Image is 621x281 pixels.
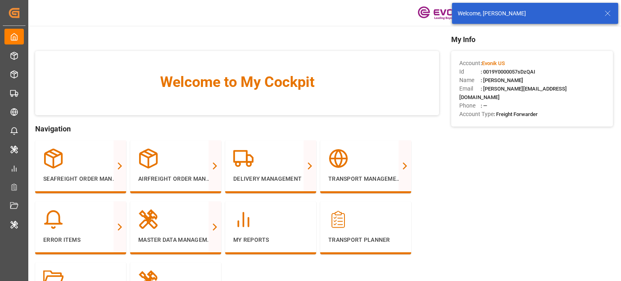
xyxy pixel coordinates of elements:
span: Navigation [35,123,439,134]
span: : — [481,103,487,109]
span: : [481,60,505,66]
span: : Freight Forwarder [494,111,538,117]
span: My Info [451,34,613,45]
p: My Reports [233,236,308,244]
span: Id [459,68,481,76]
p: Airfreight Order Management [138,175,213,183]
span: : 0019Y0000057sDzQAI [481,69,535,75]
p: Seafreight Order Management [43,175,118,183]
img: Evonik-brand-mark-Deep-Purple-RGB.jpeg_1700498283.jpeg [418,6,470,20]
p: Error Items [43,236,118,244]
span: : [PERSON_NAME] [481,77,523,83]
span: Email [459,85,481,93]
p: Transport Management [328,175,403,183]
span: Phone [459,101,481,110]
p: Delivery Management [233,175,308,183]
span: : [PERSON_NAME][EMAIL_ADDRESS][DOMAIN_NAME] [459,86,567,100]
span: Account [459,59,481,68]
span: Account Type [459,110,494,118]
p: Transport Planner [328,236,403,244]
div: Welcome, [PERSON_NAME] [458,9,597,18]
span: Welcome to My Cockpit [51,71,423,93]
span: Name [459,76,481,85]
p: Master Data Management [138,236,213,244]
span: Evonik US [482,60,505,66]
